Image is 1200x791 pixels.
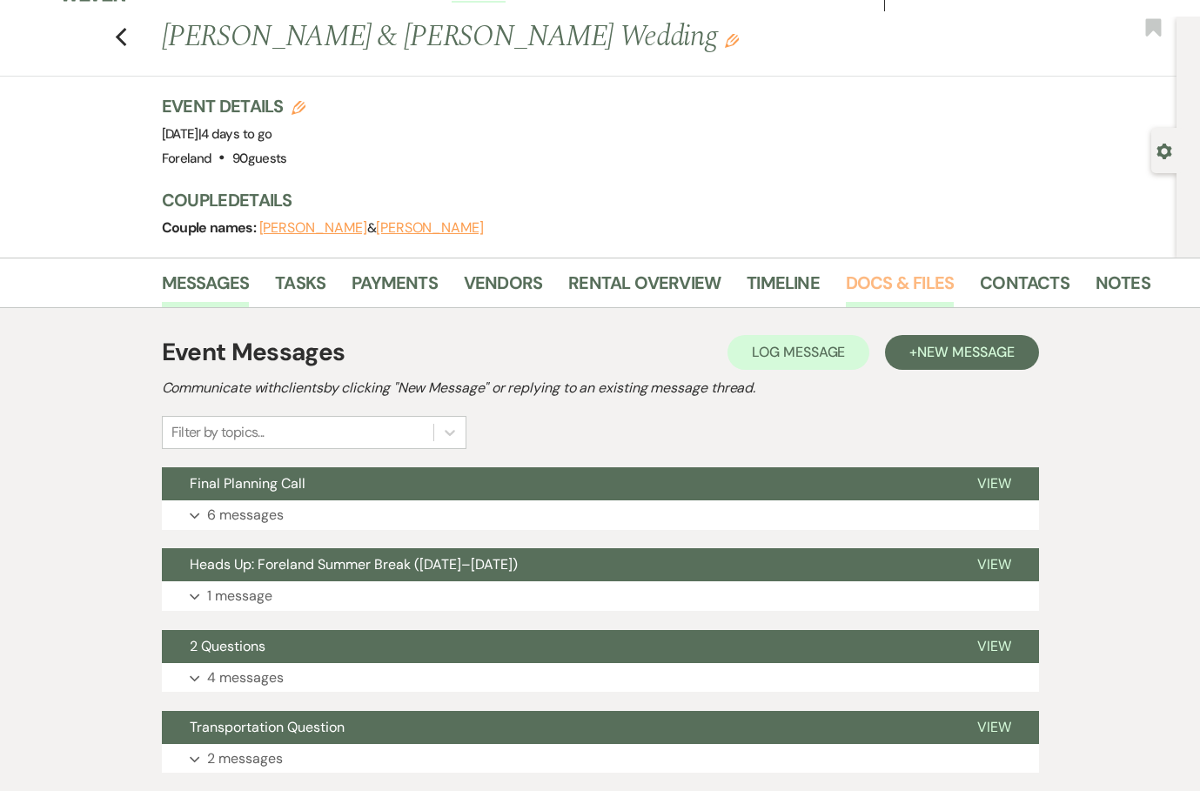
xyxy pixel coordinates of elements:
[1096,269,1150,307] a: Notes
[747,269,820,307] a: Timeline
[725,32,739,48] button: Edit
[949,630,1039,663] button: View
[162,581,1039,611] button: 1 message
[162,269,250,307] a: Messages
[201,125,272,143] span: 4 days to go
[352,269,438,307] a: Payments
[917,343,1014,361] span: New Message
[885,335,1038,370] button: +New Message
[207,667,284,689] p: 4 messages
[190,718,345,736] span: Transportation Question
[162,378,1039,399] h2: Communicate with clients by clicking "New Message" or replying to an existing message thread.
[1156,142,1172,158] button: Open lead details
[162,188,1136,212] h3: Couple Details
[162,467,949,500] button: Final Planning Call
[949,711,1039,744] button: View
[949,467,1039,500] button: View
[198,125,272,143] span: |
[162,334,345,371] h1: Event Messages
[162,744,1039,774] button: 2 messages
[259,219,484,237] span: &
[162,711,949,744] button: Transportation Question
[232,150,287,167] span: 90 guests
[977,718,1011,736] span: View
[977,637,1011,655] span: View
[977,474,1011,493] span: View
[464,269,542,307] a: Vendors
[980,269,1069,307] a: Contacts
[259,221,367,235] button: [PERSON_NAME]
[162,630,949,663] button: 2 Questions
[190,555,518,573] span: Heads Up: Foreland Summer Break ([DATE]–[DATE])
[977,555,1011,573] span: View
[949,548,1039,581] button: View
[162,218,259,237] span: Couple names:
[171,422,265,443] div: Filter by topics...
[162,17,942,58] h1: [PERSON_NAME] & [PERSON_NAME] Wedding
[162,94,306,118] h3: Event Details
[162,548,949,581] button: Heads Up: Foreland Summer Break ([DATE]–[DATE])
[727,335,869,370] button: Log Message
[190,474,305,493] span: Final Planning Call
[190,637,265,655] span: 2 Questions
[162,663,1039,693] button: 4 messages
[162,125,272,143] span: [DATE]
[207,747,283,770] p: 2 messages
[846,269,954,307] a: Docs & Files
[568,269,721,307] a: Rental Overview
[162,150,212,167] span: Foreland
[752,343,845,361] span: Log Message
[162,500,1039,530] button: 6 messages
[207,504,284,526] p: 6 messages
[207,585,272,607] p: 1 message
[376,221,484,235] button: [PERSON_NAME]
[275,269,325,307] a: Tasks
